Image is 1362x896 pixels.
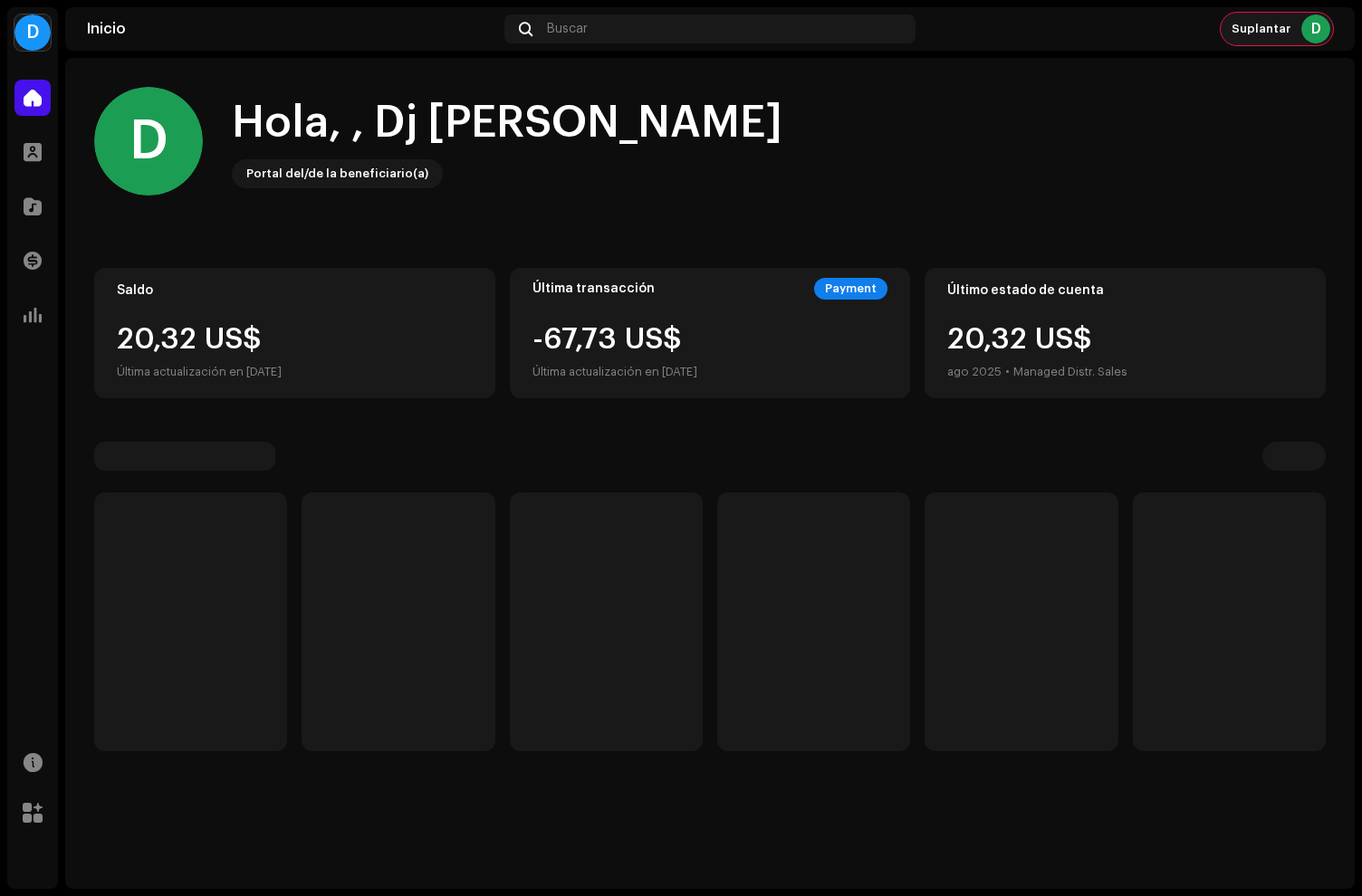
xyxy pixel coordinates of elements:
div: D [14,14,51,51]
div: Último estado de cuenta [947,283,1303,298]
div: Última transacción [532,281,655,296]
div: Última actualización en [DATE] [532,361,697,383]
div: D [1301,14,1330,43]
re-o-card-value: Último estado de cuenta [925,268,1326,398]
re-o-card-value: Saldo [94,268,495,398]
div: • [1005,361,1010,383]
div: Managed Distr. Sales [1013,361,1127,383]
span: Buscar [547,22,588,36]
div: Saldo [117,283,473,298]
span: Suplantar [1232,22,1290,36]
div: ago 2025 [947,361,1002,383]
div: Payment [814,278,887,300]
div: Portal del/de la beneficiario(a) [246,163,428,185]
div: D [94,87,203,195]
div: Hola, , Dj [PERSON_NAME] [232,94,782,152]
div: Última actualización en [DATE] [117,361,473,383]
div: Inicio [87,22,497,36]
